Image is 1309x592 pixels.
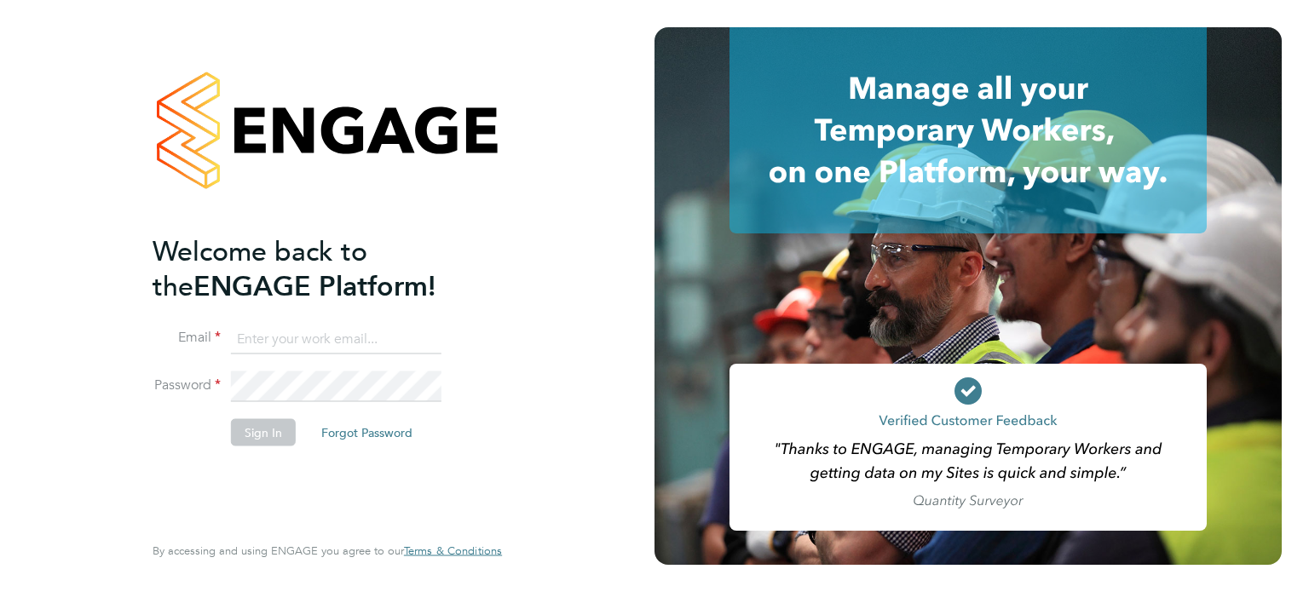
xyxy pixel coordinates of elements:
[153,234,367,302] span: Welcome back to the
[231,324,441,354] input: Enter your work email...
[153,233,485,303] h2: ENGAGE Platform!
[153,329,221,347] label: Email
[404,544,502,558] a: Terms & Conditions
[231,419,296,446] button: Sign In
[308,419,426,446] button: Forgot Password
[153,376,221,394] label: Password
[404,543,502,558] span: Terms & Conditions
[153,543,502,558] span: By accessing and using ENGAGE you agree to our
